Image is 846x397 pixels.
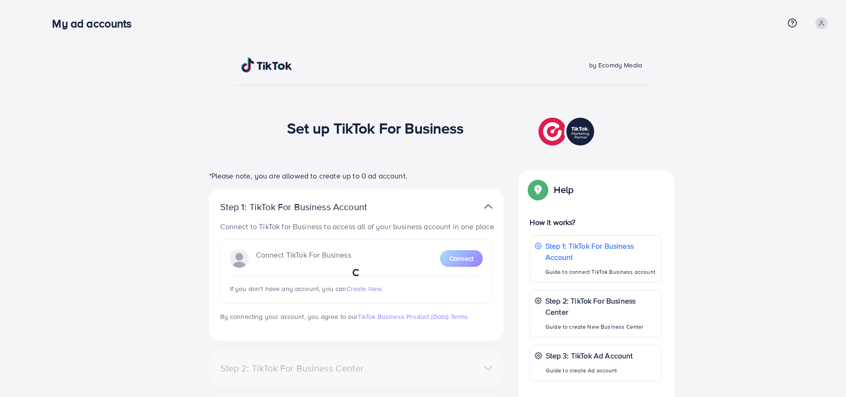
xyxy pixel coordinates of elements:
[538,115,597,148] img: TikTok partner
[484,200,492,213] img: TikTok partner
[530,181,546,198] img: Popup guide
[545,295,656,318] p: Step 2: TikTok For Business Center
[52,17,139,30] h3: My ad accounts
[554,184,573,195] p: Help
[546,365,633,376] p: Guide to create Ad account
[545,240,656,263] p: Step 1: TikTok For Business Account
[241,58,292,73] img: TikTok
[220,201,397,212] p: Step 1: TikTok For Business Account
[546,350,633,361] p: Step 3: TikTok Ad Account
[589,60,642,70] span: by Ecomdy Media
[209,170,504,181] p: *Please note, you are allowed to create up to 0 ad account.
[545,321,656,332] p: Guide to create New Business Center
[287,119,464,137] h1: Set up TikTok For Business
[530,217,662,228] p: How it works?
[545,266,656,278] p: Guide to connect TikTok Business account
